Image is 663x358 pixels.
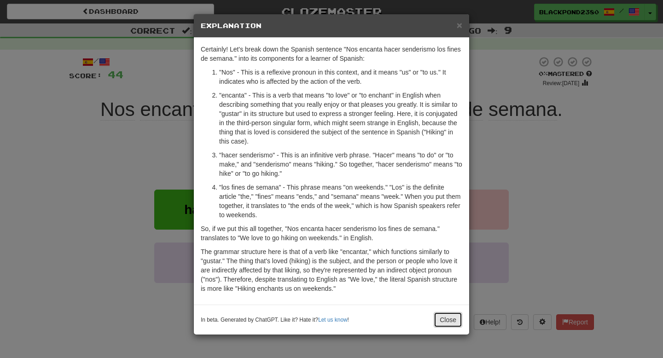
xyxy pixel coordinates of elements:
[201,224,462,243] p: So, if we put this all together, "Nos encanta hacer senderismo los fines de semana." translates t...
[457,20,462,30] span: ×
[318,317,347,323] a: Let us know
[201,247,462,293] p: The grammar structure here is that of a verb like "encantar," which functions similarly to "gusta...
[201,316,349,324] small: In beta. Generated by ChatGPT. Like it? Hate it? !
[457,20,462,30] button: Close
[219,68,462,86] p: "Nos" - This is a reflexive pronoun in this context, and it means "us" or "to us." It indicates w...
[434,312,462,328] button: Close
[219,183,462,219] p: "los fines de semana" - This phrase means "on weekends." "Los" is the definite article "the," "fi...
[201,45,462,63] p: Certainly! Let's break down the Spanish sentence "Nos encanta hacer senderismo los fines de seman...
[219,91,462,146] p: "encanta" - This is a verb that means "to love" or "to enchant" in English when describing someth...
[219,150,462,178] p: "hacer senderismo" - This is an infinitive verb phrase. "Hacer" means "to do" or "to make," and "...
[201,21,462,30] h5: Explanation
